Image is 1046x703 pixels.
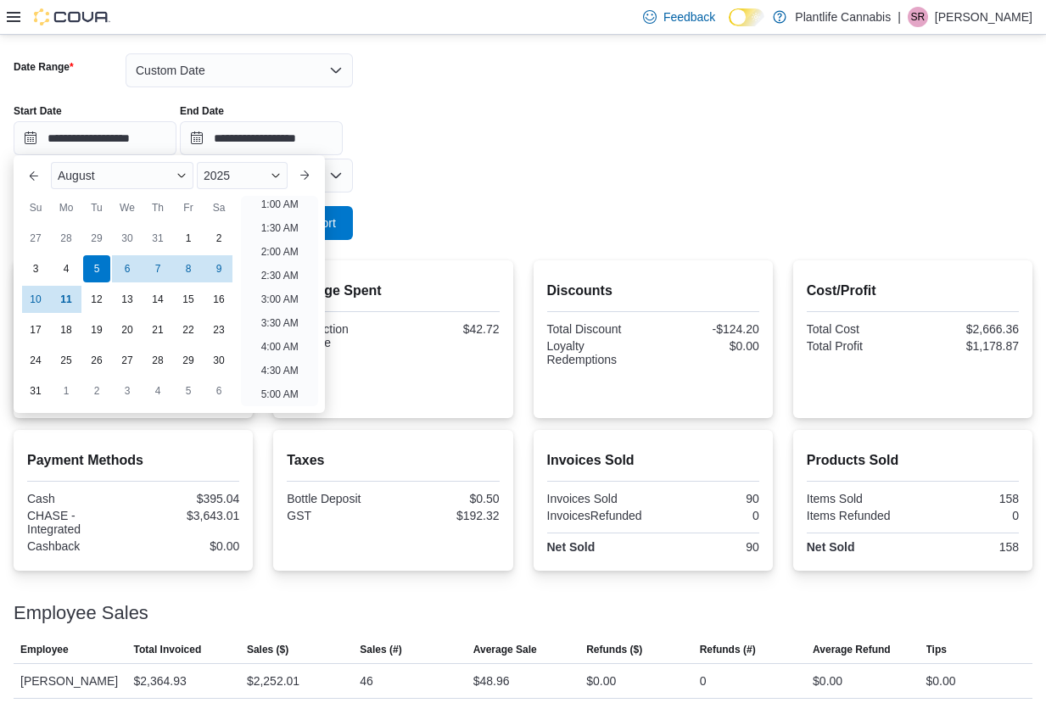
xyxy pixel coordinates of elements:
li: 2:30 AM [255,265,305,286]
div: day-1 [175,225,202,252]
div: Button. Open the month selector. August is currently selected. [51,162,193,189]
div: day-2 [205,225,232,252]
div: day-5 [175,377,202,405]
p: Plantlife Cannabis [795,7,891,27]
div: day-18 [53,316,80,343]
span: Tips [926,643,947,656]
div: $0.00 [657,339,759,353]
div: August, 2025 [20,223,234,406]
div: day-16 [205,286,232,313]
span: 2025 [204,169,230,182]
div: Button. Open the year selector. 2025 is currently selected. [197,162,288,189]
div: day-30 [205,347,232,374]
span: Dark Mode [729,26,730,27]
div: $0.00 [586,671,616,691]
div: Th [144,194,171,221]
div: $0.00 [137,539,239,553]
div: day-31 [144,225,171,252]
div: InvoicesRefunded [547,509,650,522]
div: day-27 [114,347,141,374]
div: day-6 [114,255,141,282]
button: Next month [291,162,318,189]
div: 158 [916,540,1019,554]
div: $42.72 [396,322,499,336]
span: Feedback [663,8,715,25]
div: day-24 [22,347,49,374]
button: Custom Date [126,53,353,87]
div: day-1 [53,377,80,405]
div: 0 [916,509,1019,522]
div: day-25 [53,347,80,374]
div: day-4 [53,255,80,282]
div: day-3 [114,377,141,405]
span: Average Sale [473,643,537,656]
div: 46 [360,671,373,691]
div: day-10 [22,286,49,313]
div: day-15 [175,286,202,313]
div: day-23 [205,316,232,343]
div: day-19 [83,316,110,343]
li: 3:30 AM [255,313,305,333]
strong: Net Sold [807,540,855,554]
button: Open list of options [329,169,343,182]
div: $2,666.36 [916,322,1019,336]
div: day-2 [83,377,110,405]
div: $1,178.87 [916,339,1019,353]
div: -$124.20 [657,322,759,336]
h2: Taxes [287,450,499,471]
div: Skyler Rowsell [908,7,928,27]
h2: Average Spent [287,281,499,301]
div: $3,643.01 [137,509,239,522]
div: day-20 [114,316,141,343]
li: 4:00 AM [255,337,305,357]
li: 1:00 AM [255,194,305,215]
div: Sa [205,194,232,221]
label: End Date [180,104,224,118]
div: day-27 [22,225,49,252]
div: day-29 [83,225,110,252]
div: day-26 [83,347,110,374]
div: day-21 [144,316,171,343]
div: 0 [657,509,759,522]
li: 2:00 AM [255,242,305,262]
div: day-30 [114,225,141,252]
div: Tu [83,194,110,221]
div: Fr [175,194,202,221]
div: We [114,194,141,221]
div: CHASE - Integrated [27,509,130,536]
div: day-28 [144,347,171,374]
input: Press the down key to open a popover containing a calendar. [180,121,343,155]
div: day-12 [83,286,110,313]
div: day-17 [22,316,49,343]
div: day-7 [144,255,171,282]
div: $0.00 [926,671,956,691]
strong: Net Sold [547,540,596,554]
div: Total Discount [547,322,650,336]
div: Transaction Average [287,322,389,349]
span: SR [911,7,926,27]
p: | [898,7,901,27]
input: Press the down key to enter a popover containing a calendar. Press the escape key to close the po... [14,121,176,155]
p: [PERSON_NAME] [935,7,1032,27]
div: $0.00 [813,671,842,691]
div: day-3 [22,255,49,282]
label: Start Date [14,104,62,118]
div: Total Cost [807,322,909,336]
div: Items Sold [807,492,909,505]
div: $0.50 [396,492,499,505]
h2: Products Sold [807,450,1019,471]
div: [PERSON_NAME] [14,664,126,698]
div: day-28 [53,225,80,252]
h3: Employee Sales [14,603,148,623]
div: day-8 [175,255,202,282]
label: Date Range [14,60,74,74]
li: 4:30 AM [255,360,305,381]
input: Dark Mode [729,8,764,26]
span: Sales ($) [247,643,288,656]
div: day-9 [205,255,232,282]
div: day-13 [114,286,141,313]
span: Sales (#) [360,643,401,656]
span: Total Invoiced [133,643,201,656]
h2: Invoices Sold [547,450,759,471]
div: 158 [916,492,1019,505]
